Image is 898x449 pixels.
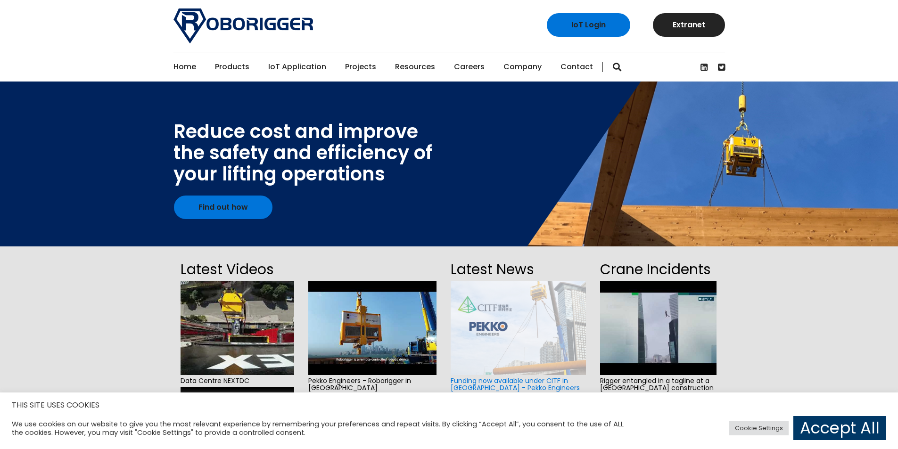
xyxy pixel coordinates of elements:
[181,281,294,375] img: hqdefault.jpg
[547,13,630,37] a: IoT Login
[345,52,376,82] a: Projects
[174,196,272,219] a: Find out how
[215,52,249,82] a: Products
[395,52,435,82] a: Resources
[600,258,717,281] h2: Crane Incidents
[308,375,437,394] span: Pekko Engineers - Roborigger in [GEOGRAPHIC_DATA]
[451,376,580,392] a: Funding now available under CITF in [GEOGRAPHIC_DATA] - Pekko Engineers
[173,52,196,82] a: Home
[454,52,485,82] a: Careers
[12,399,886,411] h5: THIS SITE USES COOKIES
[729,421,789,435] a: Cookie Settings
[560,52,593,82] a: Contact
[653,13,725,37] a: Extranet
[308,281,437,375] img: hqdefault.jpg
[173,121,432,185] div: Reduce cost and improve the safety and efficiency of your lifting operations
[181,258,294,281] h2: Latest Videos
[503,52,542,82] a: Company
[173,8,313,43] img: Roborigger
[451,258,585,281] h2: Latest News
[268,52,326,82] a: IoT Application
[793,416,886,440] a: Accept All
[181,375,294,387] span: Data Centre NEXTDC
[600,281,717,375] img: hqdefault.jpg
[12,420,624,437] div: We use cookies on our website to give you the most relevant experience by remembering your prefer...
[600,375,717,401] span: Rigger entangled in a tagline at a [GEOGRAPHIC_DATA] construction site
